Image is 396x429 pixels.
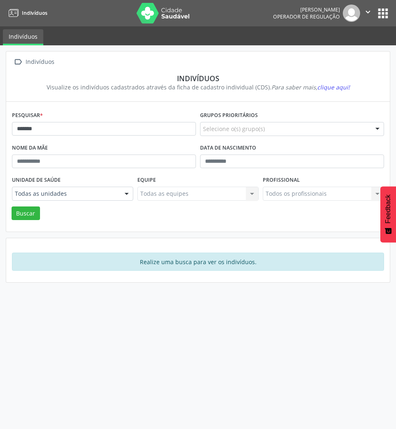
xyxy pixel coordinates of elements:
label: Profissional [263,174,300,187]
label: Nome da mãe [12,142,48,155]
label: Grupos prioritários [200,109,258,122]
i:  [363,7,372,16]
span: Todas as unidades [15,190,116,198]
span: Operador de regulação [273,13,340,20]
span: Selecione o(s) grupo(s) [203,124,265,133]
img: img [343,5,360,22]
span: Indivíduos [22,9,47,16]
a: Indivíduos [6,6,47,20]
div: Realize uma busca para ver os indivíduos. [12,253,384,271]
label: Equipe [137,174,156,187]
span: Feedback [384,195,392,223]
label: Pesquisar [12,109,43,122]
label: Data de nascimento [200,142,256,155]
button: Buscar [12,206,40,220]
div: [PERSON_NAME] [273,6,340,13]
i:  [12,56,24,68]
button: apps [376,6,390,21]
div: Indivíduos [24,56,56,68]
label: Unidade de saúde [12,174,61,187]
a: Indivíduos [3,29,43,45]
button: Feedback - Mostrar pesquisa [380,186,396,242]
button:  [360,5,376,22]
a:  Indivíduos [12,56,56,68]
span: clique aqui! [317,83,350,91]
div: Visualize os indivíduos cadastrados através da ficha de cadastro individual (CDS). [18,83,378,91]
div: Indivíduos [18,74,378,83]
i: Para saber mais, [271,83,350,91]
